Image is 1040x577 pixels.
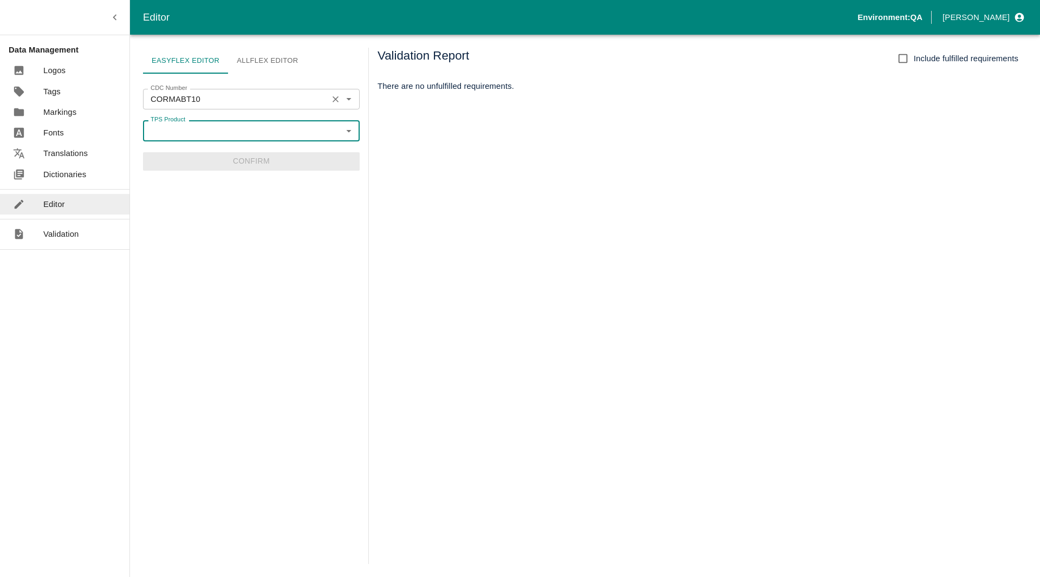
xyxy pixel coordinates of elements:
[43,64,66,76] p: Logos
[43,228,79,240] p: Validation
[43,168,86,180] p: Dictionaries
[342,124,356,138] button: Open
[378,48,469,69] h5: Validation Report
[151,84,187,93] label: CDC Number
[143,9,857,25] div: Editor
[43,86,61,98] p: Tags
[151,115,185,124] label: TPS Product
[43,198,65,210] p: Editor
[857,11,922,23] p: Environment: QA
[342,92,356,106] button: Open
[942,11,1010,23] p: [PERSON_NAME]
[43,127,64,139] p: Fonts
[914,53,1018,64] span: Include fulfilled requirements
[43,106,76,118] p: Markings
[378,80,1018,92] p: There are no unfulfilled requirements.
[43,147,88,159] p: Translations
[328,92,343,107] button: Clear
[9,44,129,56] p: Data Management
[228,48,307,74] a: Allflex Editor
[143,48,228,74] a: Easyflex Editor
[938,8,1027,27] button: profile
